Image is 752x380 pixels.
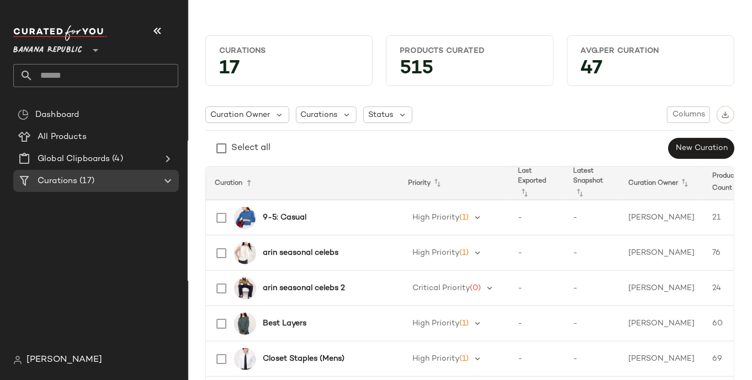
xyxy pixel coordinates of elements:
td: - [565,341,620,377]
td: - [565,236,620,271]
b: 9-5: Casual [263,212,306,223]
div: 47 [572,61,729,81]
td: [PERSON_NAME] [620,341,704,377]
td: [PERSON_NAME] [620,236,704,271]
img: cn59894478.jpg [234,313,256,335]
img: cn60667673.jpg [234,348,256,370]
img: cn60599956.jpg [234,277,256,299]
td: - [565,271,620,306]
img: cn59723430.jpg [234,207,256,229]
span: Curations [301,109,338,121]
span: High Priority [412,355,459,363]
span: [PERSON_NAME] [27,354,102,367]
span: All Products [38,131,87,143]
td: [PERSON_NAME] [620,271,704,306]
img: svg%3e [18,109,29,120]
span: (1) [459,319,469,328]
th: Curation [206,167,399,200]
div: Curations [219,46,359,56]
td: - [510,271,565,306]
span: Curations [38,175,77,188]
button: New Curation [669,138,734,159]
td: - [510,341,565,377]
button: Columns [667,106,710,123]
span: Dashboard [35,109,79,121]
b: arin seasonal celebs [263,247,338,259]
span: High Priority [412,213,459,222]
span: (1) [459,249,469,257]
img: cn60380609.jpg [234,242,256,264]
img: cfy_white_logo.C9jOOHJF.svg [13,25,107,41]
span: (4) [110,153,123,165]
span: Curation Owner [210,109,270,121]
span: High Priority [412,319,459,328]
th: Priority [399,167,510,200]
td: - [510,200,565,236]
span: Critical Priority [412,284,470,292]
span: (0) [470,284,481,292]
span: New Curation [675,144,728,153]
b: Closet Staples (Mens) [263,353,345,365]
div: Products Curated [400,46,539,56]
div: Select all [231,142,271,155]
span: (1) [459,355,469,363]
b: arin seasonal celebs 2 [263,282,345,294]
td: - [565,200,620,236]
div: 17 [210,61,368,81]
td: - [510,306,565,341]
th: Last Exported [510,167,565,200]
td: [PERSON_NAME] [620,200,704,236]
img: svg%3e [13,356,22,365]
span: (1) [459,213,469,222]
td: [PERSON_NAME] [620,306,704,341]
th: Curation Owner [620,167,704,200]
td: - [510,236,565,271]
span: (17) [77,175,94,188]
span: Status [368,109,393,121]
span: Columns [672,110,705,119]
div: Avg.per Curation [581,46,721,56]
span: High Priority [412,249,459,257]
td: - [565,306,620,341]
span: Global Clipboards [38,153,110,165]
th: Latest Snapshot [565,167,620,200]
b: Best Layers [263,318,306,329]
img: svg%3e [722,111,729,119]
div: 515 [391,61,548,81]
span: Banana Republic [13,38,82,57]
